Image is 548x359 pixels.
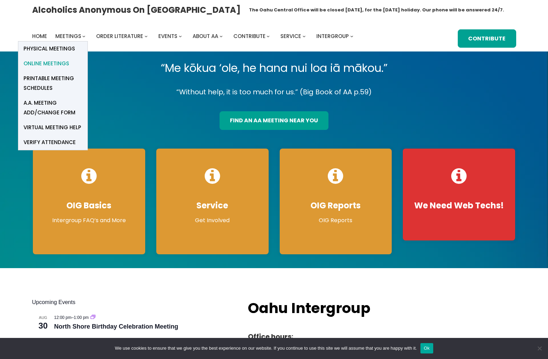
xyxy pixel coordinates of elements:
span: 4:00 pm [74,337,89,342]
span: Physical Meetings [24,44,75,54]
a: Physical Meetings [18,41,87,56]
a: North Shore Birthday Celebration Meeting [54,323,178,330]
a: Virtual Meeting Help [18,120,87,135]
span: About AA [193,32,218,40]
h2: Upcoming Events [32,298,234,306]
a: Home [32,31,47,41]
h1: The Oahu Central Office will be closed [DATE], for the [DATE] holiday. Our phone will be answered... [249,7,504,13]
a: Event series: North Shore Birthday Celebration Meeting [91,315,95,320]
span: Events [158,32,177,40]
h4: OIG Basics [40,200,138,211]
span: Printable Meeting Schedules [24,74,82,93]
span: Service [280,32,301,40]
h4: We Need Web Techs! [410,200,508,211]
span: Online Meetings [24,59,69,68]
span: Virtual Meeting Help [24,123,81,132]
p: Get Involved [163,216,262,225]
span: 12:00 pm [54,315,72,320]
span: Intergroup [316,32,349,40]
a: About AA [193,31,218,41]
h4: Service [163,200,262,211]
button: About AA submenu [220,35,223,38]
span: We use cookies to ensure that we give you the best experience on our website. If you continue to ... [115,345,417,352]
span: verify attendance [24,138,76,147]
button: Service submenu [303,35,306,38]
time: – [54,315,90,320]
span: Contribute [233,32,266,40]
a: verify attendance [18,135,87,150]
a: Meetings [55,31,81,41]
p: “Me kōkua ‘ole, he hana nui loa iā mākou.” [27,58,521,78]
button: Meetings submenu [82,35,85,38]
span: 30 [32,320,54,332]
span: Meetings [55,32,81,40]
span: 1:00 pm [74,315,89,320]
a: Alcoholics Anonymous on [GEOGRAPHIC_DATA] [32,2,241,17]
a: Intergroup [316,31,349,41]
a: A.A. Meeting Add/Change Form [18,96,87,120]
a: Printable Meeting Schedules [18,71,87,96]
time: – [54,337,89,342]
strong: Office hours: [248,332,293,341]
p: OIG Reports [287,216,385,225]
span: Order Literature [96,32,143,40]
a: Events [158,31,177,41]
button: Contribute submenu [267,35,270,38]
p: “Without help, it is too much for us.” (Big Book of AA p.59) [27,86,521,98]
button: Intergroup submenu [350,35,353,38]
span: Home [32,32,47,40]
span: Aug [32,315,54,321]
a: find an aa meeting near you [220,111,329,130]
span: 12:00 pm [54,337,72,342]
span: A.A. Meeting Add/Change Form [24,98,82,117]
button: Ok [420,343,433,353]
span: Sep [32,337,54,343]
button: Events submenu [179,35,182,38]
h2: Oahu Intergroup [248,298,415,319]
nav: Intergroup [32,31,356,41]
button: Order Literature submenu [145,35,148,38]
p: Intergroup FAQ’s and More [40,216,138,225]
a: Contribute [458,29,516,48]
a: Contribute [233,31,266,41]
a: Online Meetings [18,56,87,71]
span: No [536,345,543,352]
h4: OIG Reports [287,200,385,211]
a: Service [280,31,301,41]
